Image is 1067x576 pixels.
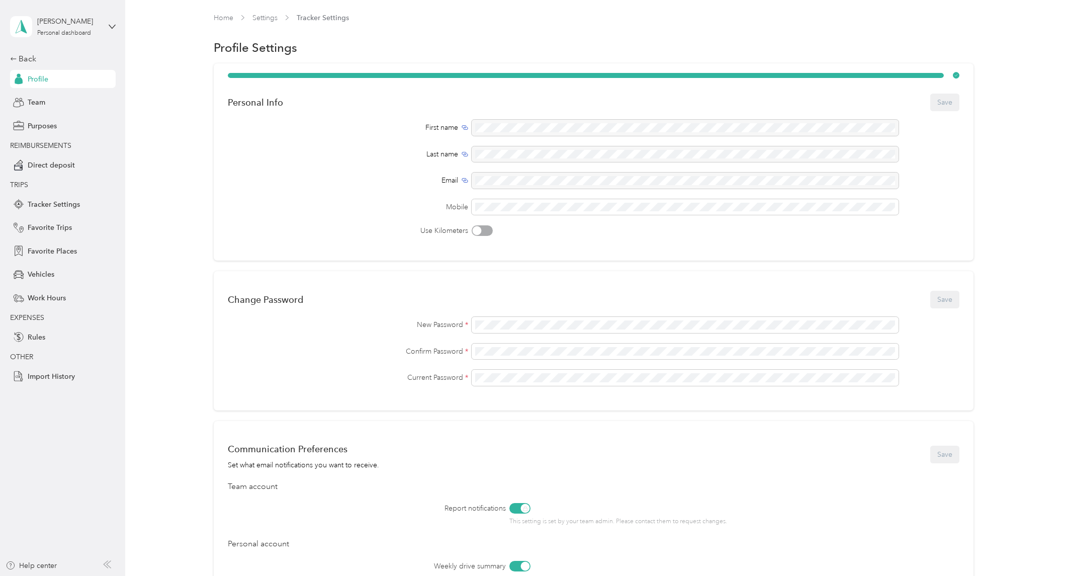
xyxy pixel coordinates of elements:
[214,42,297,53] h1: Profile Settings
[441,175,458,186] span: Email
[228,460,379,470] div: Set what email notifications you want to receive.
[28,160,75,171] span: Direct deposit
[28,199,80,210] span: Tracker Settings
[228,202,468,212] label: Mobile
[228,444,379,454] div: Communication Preferences
[37,16,100,27] div: [PERSON_NAME]
[228,97,283,108] div: Personal Info
[28,371,75,382] span: Import History
[28,97,45,108] span: Team
[228,346,468,357] label: Confirm Password
[228,319,468,330] label: New Password
[37,30,91,36] div: Personal dashboard
[228,225,468,236] label: Use Kilometers
[28,121,57,131] span: Purposes
[28,269,54,280] span: Vehicles
[10,181,28,189] span: TRIPS
[228,538,959,550] div: Personal account
[10,53,111,65] div: Back
[1011,520,1067,576] iframe: Everlance-gr Chat Button Frame
[228,481,959,493] div: Team account
[28,246,77,257] span: Favorite Places
[252,14,278,22] a: Settings
[509,517,791,526] p: This setting is set by your team admin. Please contact them to request changes.
[10,313,44,322] span: EXPENSES
[214,14,233,22] a: Home
[228,372,468,383] label: Current Password
[28,222,72,233] span: Favorite Trips
[426,149,458,159] span: Last name
[10,141,71,150] span: REIMBURSEMENTS
[28,293,66,303] span: Work Hours
[284,561,506,571] label: Weekly drive summary
[297,13,349,23] span: Tracker Settings
[28,332,45,343] span: Rules
[228,294,303,305] div: Change Password
[10,353,33,361] span: OTHER
[425,122,458,133] span: First name
[284,503,506,514] label: Report notifications
[28,74,48,85] span: Profile
[6,560,57,571] button: Help center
